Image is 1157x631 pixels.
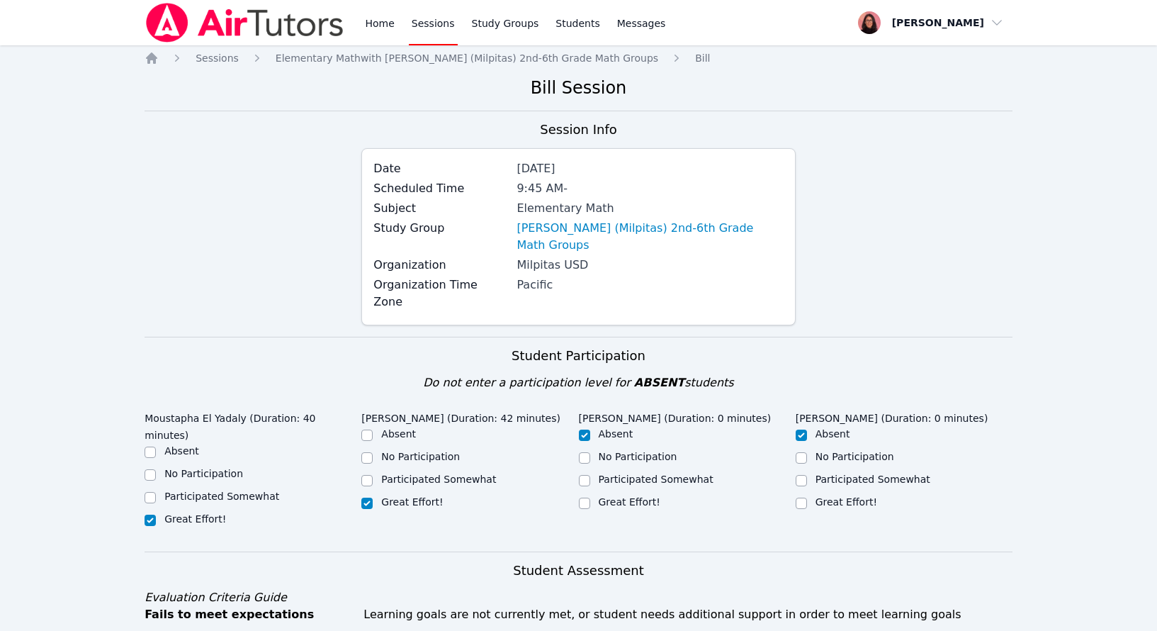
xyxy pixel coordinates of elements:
[381,451,460,462] label: No Participation
[517,220,783,254] a: [PERSON_NAME] (Milpitas) 2nd-6th Grade Math Groups
[517,160,783,177] div: [DATE]
[373,277,508,311] label: Organization Time Zone
[695,52,710,64] span: Bill
[145,374,1012,391] div: Do not enter a participation level for students
[196,52,239,64] span: Sessions
[381,496,443,508] label: Great Effort!
[579,406,772,427] legend: [PERSON_NAME] (Duration: 0 minutes)
[599,474,713,485] label: Participated Somewhat
[517,180,783,197] div: 9:45 AM -
[276,51,658,65] a: Elementary Mathwith [PERSON_NAME] (Milpitas) 2nd-6th Grade Math Groups
[815,474,930,485] label: Participated Somewhat
[517,277,783,294] div: Pacific
[540,120,616,140] h3: Session Info
[164,468,243,479] label: No Participation
[196,51,239,65] a: Sessions
[164,491,279,502] label: Participated Somewhat
[815,451,894,462] label: No Participation
[617,16,666,30] span: Messages
[373,160,508,177] label: Date
[599,451,677,462] label: No Participation
[361,406,560,427] legend: [PERSON_NAME] (Duration: 42 minutes)
[381,428,416,440] label: Absent
[695,51,710,65] a: Bill
[145,346,1012,366] h3: Student Participation
[373,200,508,217] label: Subject
[599,428,633,440] label: Absent
[599,496,660,508] label: Great Effort!
[145,406,361,444] legend: Moustapha El Yadaly (Duration: 40 minutes)
[517,257,783,274] div: Milpitas USD
[373,180,508,197] label: Scheduled Time
[634,376,684,389] span: ABSENT
[796,406,988,427] legend: [PERSON_NAME] (Duration: 0 minutes)
[145,561,1012,581] h3: Student Assessment
[373,220,508,237] label: Study Group
[145,589,1012,606] div: Evaluation Criteria Guide
[381,474,496,485] label: Participated Somewhat
[815,496,877,508] label: Great Effort!
[363,606,1012,623] div: Learning goals are not currently met, or student needs additional support in order to meet learni...
[276,52,658,64] span: Elementary Math with [PERSON_NAME] (Milpitas) 2nd-6th Grade Math Groups
[145,3,345,43] img: Air Tutors
[815,428,850,440] label: Absent
[145,77,1012,99] h2: Bill Session
[145,606,355,623] div: Fails to meet expectations
[164,445,199,457] label: Absent
[145,51,1012,65] nav: Breadcrumb
[517,200,783,217] div: Elementary Math
[164,513,226,525] label: Great Effort!
[373,257,508,274] label: Organization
